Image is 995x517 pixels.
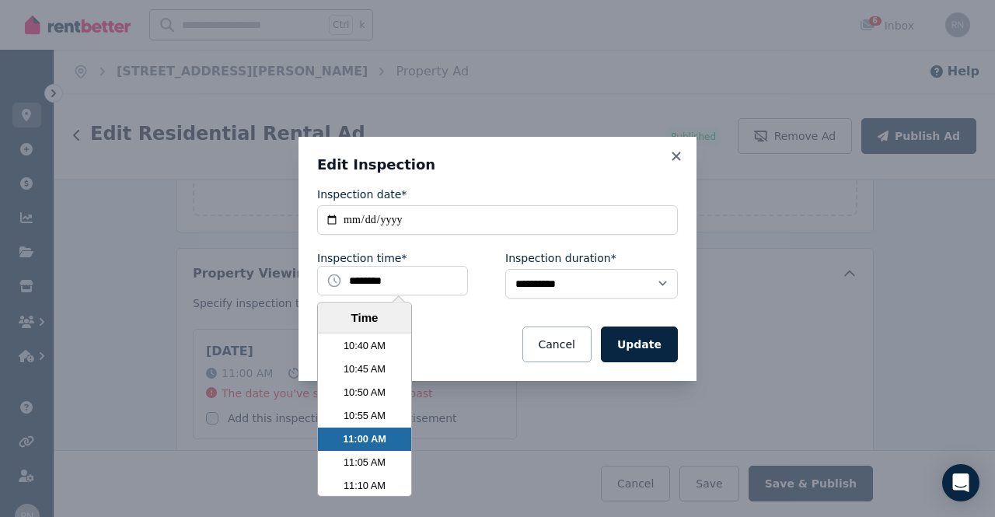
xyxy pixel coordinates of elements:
li: 10:50 AM [318,381,411,404]
label: Inspection duration* [505,250,616,266]
label: Inspection time* [317,250,407,266]
li: 11:00 AM [318,428,411,451]
li: 10:55 AM [318,404,411,428]
div: Open Intercom Messenger [942,464,979,501]
ul: Time [318,334,411,496]
button: Update [601,327,678,362]
div: Time [322,309,407,327]
label: Inspection date* [317,187,407,202]
h3: Edit Inspection [317,155,678,174]
li: 11:10 AM [318,474,411,498]
li: 10:40 AM [318,334,411,358]
li: 11:05 AM [318,451,411,474]
li: 10:45 AM [318,358,411,381]
button: Cancel [522,327,592,362]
